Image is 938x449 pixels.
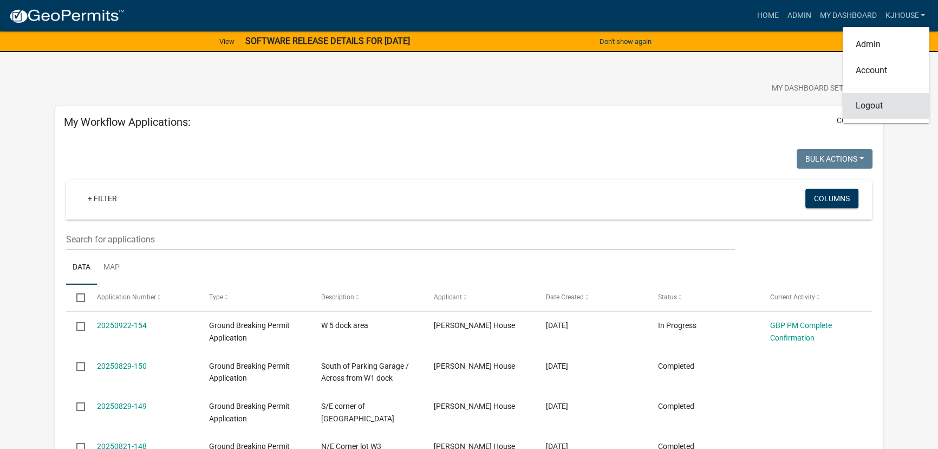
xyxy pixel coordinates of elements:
datatable-header-cell: Applicant [423,285,535,311]
span: Ground Breaking Permit Application [209,362,290,383]
a: Account [843,57,929,84]
a: 20250829-149 [97,402,147,410]
a: Logout [843,93,929,119]
a: GBP PM Complete Confirmation [770,321,832,342]
datatable-header-cell: Status [647,285,759,311]
a: 20250829-150 [97,362,147,370]
span: Status [658,293,677,301]
button: Bulk Actions [797,149,872,169]
span: Completed [658,362,694,370]
span: Type [209,293,223,301]
span: Description [321,293,354,301]
strong: SOFTWARE RELEASE DETAILS FOR [DATE] [245,36,410,46]
span: 09/22/2025 [546,321,568,330]
a: My Dashboard [815,5,881,26]
button: My Dashboard Settingssettings [763,78,889,99]
a: Admin [843,31,929,57]
span: 08/29/2025 [546,402,568,410]
a: View [215,33,239,50]
datatable-header-cell: Select [66,285,87,311]
span: South of Parking Garage / Across from W1 dock [321,362,409,383]
span: In Progress [658,321,696,330]
span: Jay House [433,362,514,370]
span: Date Created [546,293,584,301]
input: Search for applications [66,228,735,251]
a: Data [66,251,97,285]
a: Home [752,5,783,26]
span: Jay House [433,321,514,330]
span: Ground Breaking Permit Application [209,402,290,423]
span: Current Activity [770,293,815,301]
button: Don't show again [595,33,656,50]
datatable-header-cell: Date Created [535,285,647,311]
a: Map [97,251,126,285]
span: Applicant [433,293,461,301]
span: Ground Breaking Permit Application [209,321,290,342]
span: W 5 dock area [321,321,368,330]
button: collapse [837,115,874,126]
a: Admin [783,5,815,26]
span: S/E corner of 89th street [321,402,394,423]
span: Application Number [97,293,156,301]
datatable-header-cell: Type [199,285,311,311]
a: kjhouse [881,5,929,26]
a: 20250922-154 [97,321,147,330]
span: 08/29/2025 [546,362,568,370]
button: Columns [805,189,858,208]
span: My Dashboard Settings [772,82,865,95]
datatable-header-cell: Description [311,285,423,311]
span: Jay House [433,402,514,410]
datatable-header-cell: Current Activity [760,285,872,311]
h5: My Workflow Applications: [64,116,191,129]
a: + Filter [79,189,126,208]
datatable-header-cell: Application Number [87,285,199,311]
span: Completed [658,402,694,410]
div: kjhouse [843,27,929,123]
